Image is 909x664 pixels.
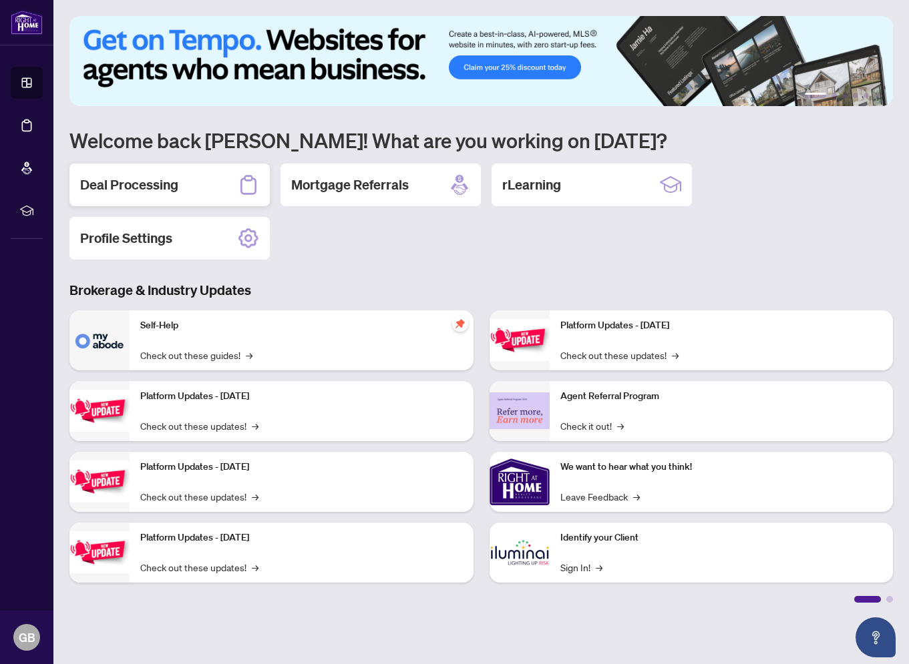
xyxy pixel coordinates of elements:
p: We want to hear what you think! [560,460,883,474]
span: pushpin [452,316,468,332]
span: → [252,489,258,504]
p: Platform Updates - [DATE] [560,318,883,333]
h1: Welcome back [PERSON_NAME]! What are you working on [DATE]? [69,127,893,153]
img: Self-Help [69,310,130,370]
span: → [596,560,602,575]
img: Agent Referral Program [490,392,550,429]
button: 2 [832,93,837,98]
a: Check out these updates!→ [560,348,679,362]
button: 3 [842,93,848,98]
img: Identify your Client [490,523,550,583]
a: Check out these updates!→ [140,489,258,504]
img: Platform Updates - June 23, 2025 [490,319,550,361]
a: Check out these updates!→ [140,418,258,433]
img: Platform Updates - July 8, 2025 [69,531,130,573]
button: 1 [805,93,826,98]
a: Check out these guides!→ [140,348,252,362]
button: 5 [864,93,869,98]
p: Platform Updates - [DATE] [140,531,463,545]
img: logo [11,10,43,35]
button: Open asap [856,617,896,657]
a: Check it out!→ [560,418,624,433]
button: 6 [874,93,880,98]
h2: Profile Settings [80,229,172,248]
img: Platform Updates - September 16, 2025 [69,390,130,432]
a: Check out these updates!→ [140,560,258,575]
h2: Deal Processing [80,176,178,194]
h3: Brokerage & Industry Updates [69,281,893,300]
a: Sign In!→ [560,560,602,575]
h2: Mortgage Referrals [291,176,409,194]
p: Agent Referral Program [560,389,883,404]
img: Platform Updates - July 21, 2025 [69,460,130,503]
img: We want to hear what you think! [490,452,550,512]
span: GB [19,628,35,647]
span: → [617,418,624,433]
p: Identify your Client [560,531,883,545]
p: Self-Help [140,318,463,333]
p: Platform Updates - [DATE] [140,389,463,404]
img: Slide 0 [69,16,893,106]
p: Platform Updates - [DATE] [140,460,463,474]
span: → [672,348,679,362]
span: → [633,489,640,504]
h2: rLearning [502,176,561,194]
button: 4 [853,93,858,98]
a: Leave Feedback→ [560,489,640,504]
span: → [252,418,258,433]
span: → [252,560,258,575]
span: → [246,348,252,362]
